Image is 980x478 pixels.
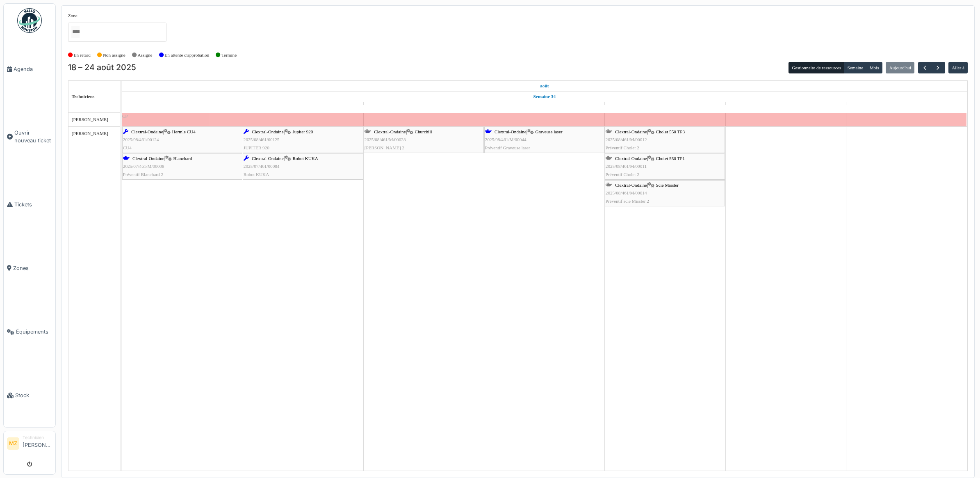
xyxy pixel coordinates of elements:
div: | [606,128,724,152]
span: Graveuse laser [535,129,562,134]
a: 18 août 2025 [538,81,551,91]
a: 22 août 2025 [656,102,674,112]
span: Préventif Cholet 2 [606,145,639,150]
a: 21 août 2025 [536,102,553,112]
span: 2025/08/461/M/00044 [485,137,526,142]
a: Stock [4,364,55,427]
span: Équipements [16,328,52,336]
label: En attente d'approbation [164,52,209,59]
span: Robot KUKA [292,156,318,161]
span: Zones [13,264,52,272]
span: Clextral-Ondaine [374,129,406,134]
span: Cholet 550 TP1 [656,156,685,161]
span: 2025/08/461/M/00012 [606,137,647,142]
img: Badge_color-CXgf-gQk.svg [17,8,42,33]
span: Robot KUKA [244,172,269,177]
a: MZ Technicien[PERSON_NAME] [7,435,52,454]
div: Technicien [23,435,52,441]
span: CP [122,114,128,119]
span: Techniciens [72,94,95,99]
span: JUPITER 920 [244,145,269,150]
div: | [485,128,604,152]
span: Clextral-Ondaine [615,129,647,134]
span: Clextral-Ondaine [131,129,163,134]
span: Préventif Cholet 2 [606,172,639,177]
span: [PERSON_NAME] [72,117,108,122]
a: Ouvrir nouveau ticket [4,101,55,172]
a: Semaine 34 [531,91,558,102]
span: 2025/08/461/M/00011 [606,164,647,169]
button: Aller à [948,62,968,73]
span: Tickets [14,201,52,208]
button: Gestionnaire de ressources [789,62,844,73]
div: | [123,155,242,178]
span: Clextral-Ondaine [495,129,526,134]
button: Aujourd'hui [886,62,914,73]
a: 18 août 2025 [174,102,191,112]
span: 2025/07/461/00084 [244,164,280,169]
label: Assigné [138,52,153,59]
span: Stock [15,391,52,399]
span: 2025/08/461/M/00014 [606,190,647,195]
div: | [606,155,724,178]
span: 2025/08/461/00125 [244,137,280,142]
span: Agenda [14,65,52,73]
span: Préventif scie Missler 2 [606,199,649,204]
div: | [606,181,724,205]
span: 2025/08/461/00124 [123,137,159,142]
div: | [244,128,362,152]
button: Mois [866,62,882,73]
a: 19 août 2025 [293,102,313,112]
a: Tickets [4,173,55,236]
label: En retard [74,52,91,59]
label: Terminé [221,52,237,59]
span: Clextral-Ondaine [132,156,164,161]
li: [PERSON_NAME] [23,435,52,452]
a: Agenda [4,37,55,101]
a: 20 août 2025 [415,102,433,112]
span: 2025/07/461/M/00008 [123,164,164,169]
span: Jupiter 920 [292,129,313,134]
span: Churchill [415,129,432,134]
span: Clextral-Ondaine [252,129,284,134]
a: 24 août 2025 [897,102,916,112]
span: Ouvrir nouveau ticket [14,129,52,144]
a: 23 août 2025 [776,102,795,112]
span: Préventif Blanchard 2 [123,172,163,177]
h2: 18 – 24 août 2025 [68,63,136,73]
span: Hermle CU4 [172,129,195,134]
span: CU4 [123,145,132,150]
span: [PERSON_NAME] 2 [365,145,404,150]
div: | [123,128,242,152]
li: MZ [7,437,19,450]
span: Préventif Graveuse laser [485,145,530,150]
label: Non assigné [103,52,125,59]
a: Zones [4,236,55,300]
label: Zone [68,12,77,19]
span: 2025/08/461/M/00028 [365,137,406,142]
div: | [244,155,362,178]
button: Semaine [844,62,866,73]
span: Clextral-Ondaine [615,156,647,161]
input: Tous [71,26,80,38]
span: Blanchard [173,156,192,161]
a: Équipements [4,300,55,364]
span: Clextral-Ondaine [615,183,647,188]
div: | [365,128,483,152]
button: Précédent [918,62,932,74]
span: Clextral-Ondaine [252,156,284,161]
span: [PERSON_NAME] [72,131,108,136]
span: Cholet 550 TP3 [656,129,685,134]
button: Suivant [931,62,945,74]
span: Scie Missler [656,183,679,188]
